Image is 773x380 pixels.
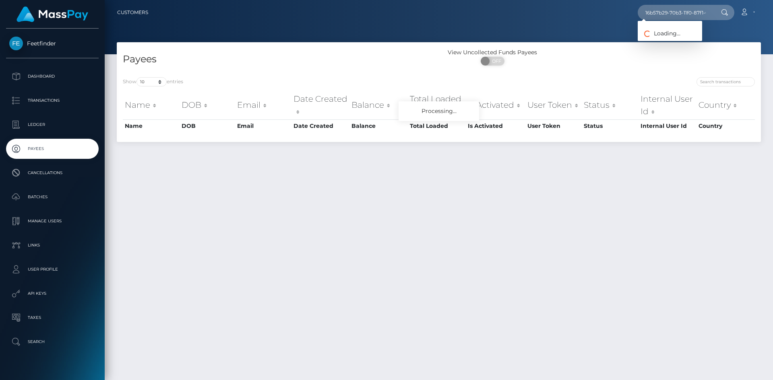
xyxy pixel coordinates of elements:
[525,119,582,132] th: User Token
[180,91,235,119] th: DOB
[291,119,350,132] th: Date Created
[235,91,291,119] th: Email
[6,66,99,86] a: Dashboard
[485,57,505,66] span: OFF
[123,52,433,66] h4: Payees
[697,119,755,132] th: Country
[6,40,99,47] span: Feetfinder
[9,119,95,131] p: Ledger
[9,288,95,300] p: API Keys
[6,235,99,255] a: Links
[9,70,95,82] p: Dashboard
[6,90,99,111] a: Transactions
[399,101,479,121] div: Processing...
[9,312,95,324] p: Taxes
[9,191,95,203] p: Batches
[408,91,466,119] th: Total Loaded
[6,187,99,207] a: Batches
[466,119,525,132] th: Is Activated
[582,119,639,132] th: Status
[639,91,697,119] th: Internal User Id
[9,167,95,179] p: Cancellations
[9,143,95,155] p: Payees
[6,259,99,279] a: User Profile
[349,91,408,119] th: Balance
[136,77,167,86] select: Showentries
[6,332,99,352] a: Search
[638,30,680,37] span: Loading...
[123,91,180,119] th: Name
[180,119,235,132] th: DOB
[235,119,291,132] th: Email
[6,308,99,328] a: Taxes
[9,263,95,275] p: User Profile
[9,37,23,50] img: Feetfinder
[9,94,95,107] p: Transactions
[6,163,99,183] a: Cancellations
[291,91,350,119] th: Date Created
[525,91,582,119] th: User Token
[9,336,95,348] p: Search
[9,239,95,251] p: Links
[639,119,697,132] th: Internal User Id
[9,215,95,227] p: Manage Users
[638,5,713,20] input: Search...
[6,211,99,231] a: Manage Users
[6,139,99,159] a: Payees
[123,77,183,86] label: Show entries
[439,48,546,57] div: View Uncollected Funds Payees
[408,119,466,132] th: Total Loaded
[466,91,525,119] th: Is Activated
[6,115,99,135] a: Ledger
[697,91,755,119] th: Country
[6,283,99,304] a: API Keys
[17,6,88,22] img: MassPay Logo
[582,91,639,119] th: Status
[697,77,755,86] input: Search transactions
[117,4,148,21] a: Customers
[123,119,180,132] th: Name
[349,119,408,132] th: Balance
